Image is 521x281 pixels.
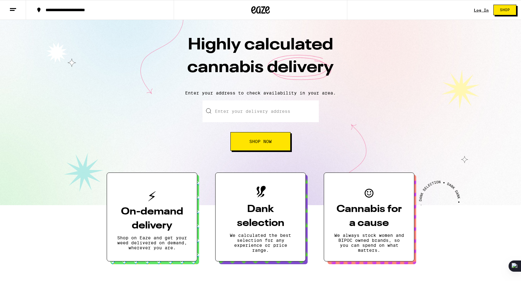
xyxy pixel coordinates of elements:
a: Log In [474,8,489,12]
input: Enter your delivery address [203,100,319,122]
p: We calculated the best selection for any experience or price range. [225,233,296,253]
p: Shop on Eaze and get your weed delivered on demand, wherever you are. [117,235,187,250]
button: Shop [493,5,516,15]
h3: Dank selection [225,202,296,230]
h3: On-demand delivery [117,205,187,233]
button: On-demand deliveryShop on Eaze and get your weed delivered on demand, wherever you are. [107,173,197,261]
p: Enter your address to check availability in your area. [6,90,515,95]
h1: Highly calculated cannabis delivery [152,34,369,85]
button: Cannabis for a causeWe always stock women and BIPOC owned brands, so you can spend on what matters. [324,173,414,261]
span: Shop [500,8,510,12]
h3: Cannabis for a cause [334,202,404,230]
a: Shop [489,5,521,15]
button: Shop Now [230,132,291,151]
p: We always stock women and BIPOC owned brands, so you can spend on what matters. [334,233,404,253]
button: Dank selectionWe calculated the best selection for any experience or price range. [215,173,306,261]
span: Shop Now [249,139,272,144]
